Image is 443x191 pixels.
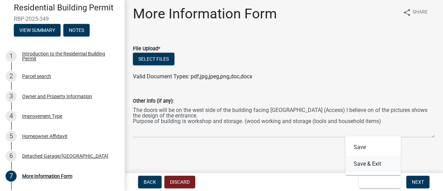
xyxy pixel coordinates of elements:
[14,3,119,13] h4: Residential Building Permit
[6,111,17,122] div: 4
[63,24,90,36] button: Notes
[412,179,424,185] span: Next
[14,24,61,36] button: View Summary
[133,53,174,65] button: Select files
[6,91,17,102] div: 3
[14,28,61,33] wm-modal-confirm: Summary
[133,46,160,51] label: File Upload
[6,131,17,142] div: 5
[22,94,92,99] div: Owner and Property Information
[144,179,156,185] span: Back
[14,16,111,22] span: RBP-2025-349
[345,139,401,156] button: Save
[406,176,430,188] button: Next
[6,171,17,182] div: 7
[397,6,433,19] button: shareShare
[6,150,17,162] div: 6
[345,136,401,175] div: Save & Exit
[359,176,401,188] button: Save & Exit
[345,156,401,172] button: Save & Exit
[22,154,108,158] div: Detached Garage/[GEOGRAPHIC_DATA]
[413,8,428,17] span: Share
[364,179,391,185] span: Save & Exit
[133,73,252,80] span: Valid Document Types: pdf,jpg,jpeg,png,doc,docx
[22,114,62,119] div: Improvement Type
[22,51,114,61] div: Introduction to the Residential Building Permit
[22,174,72,179] div: More Information Form
[22,74,51,79] div: Parcel search
[63,28,90,33] wm-modal-confirm: Notes
[133,99,174,104] label: Other info (if any):
[6,51,17,62] div: 1
[138,176,162,188] button: Back
[403,8,411,17] i: share
[133,6,277,22] h1: More Information Form
[22,134,67,139] div: Homeowner Affidavit
[6,71,17,82] div: 2
[164,176,195,188] button: Discard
